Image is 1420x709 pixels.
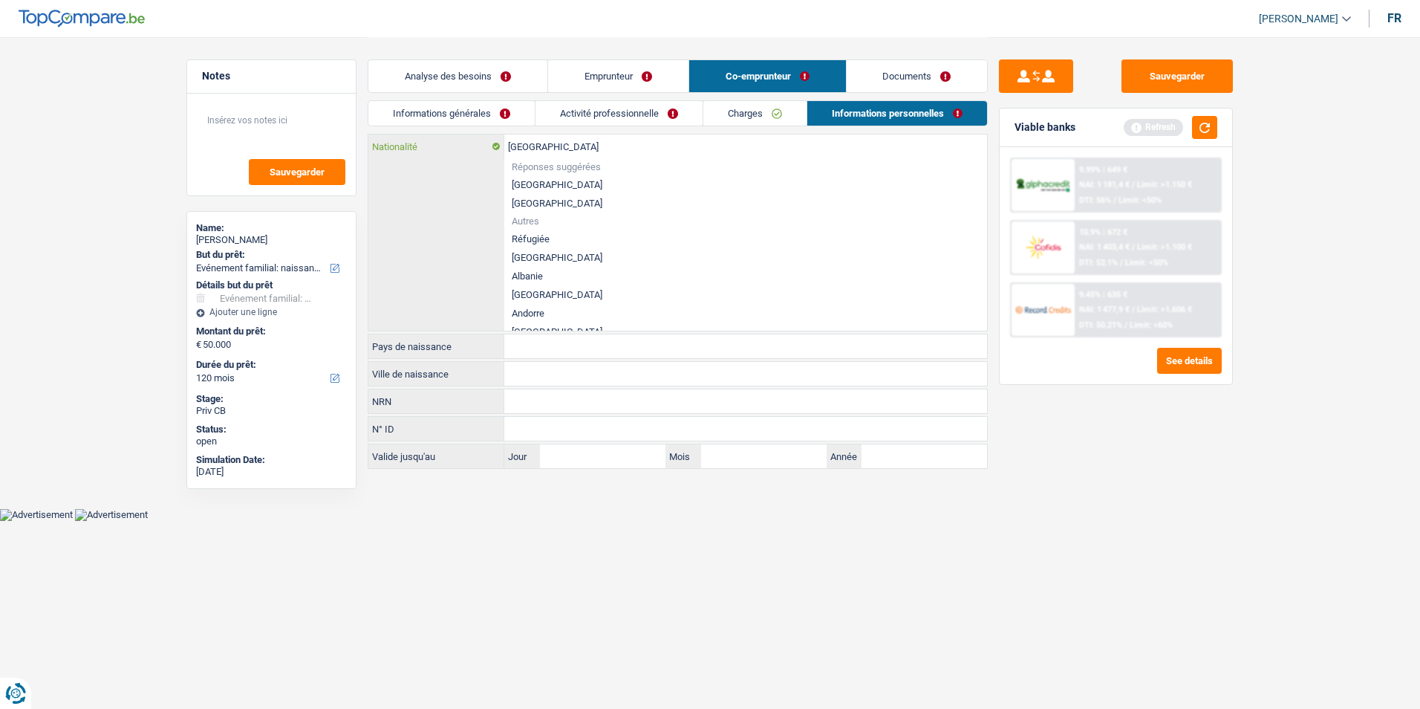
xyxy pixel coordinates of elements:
[504,334,987,358] input: Belgique
[862,444,987,468] input: AAAA
[196,249,344,261] label: But du prêt:
[1079,242,1130,252] span: NAI: 1 403,4 €
[1079,290,1127,300] div: 9.45% | 635 €
[1132,242,1135,252] span: /
[368,60,547,92] a: Analyse des besoins
[504,389,987,413] input: 12.12.12-123.12
[196,234,347,246] div: [PERSON_NAME]
[196,424,347,436] div: Status:
[827,444,862,468] label: Année
[202,70,341,82] h5: Notes
[1015,233,1070,261] img: Cofidis
[368,334,504,358] label: Pays de naissance
[1132,180,1135,190] span: /
[196,454,347,466] div: Simulation Date:
[196,339,201,351] span: €
[701,444,827,468] input: MM
[1137,180,1192,190] span: Limit: >1.150 €
[1259,13,1338,25] span: [PERSON_NAME]
[504,417,987,441] input: 590-1234567-89
[1124,119,1183,135] div: Refresh
[1079,227,1127,237] div: 10.9% | 672 €
[368,444,504,468] label: Valide jusqu'au
[689,60,846,92] a: Co-emprunteur
[368,417,504,441] label: N° ID
[1079,180,1130,190] span: NAI: 1 181,4 €
[847,60,988,92] a: Documents
[1079,305,1130,314] span: NAI: 1 477,9 €
[1079,165,1127,175] div: 9.99% | 649 €
[196,279,347,291] div: Détails but du prêt
[196,307,347,317] div: Ajouter une ligne
[703,101,807,126] a: Charges
[535,101,703,126] a: Activité professionnelle
[1387,11,1401,25] div: fr
[512,162,980,172] span: Réponses suggérées
[196,326,344,337] label: Montant du prêt:
[75,509,148,521] img: Advertisement
[196,405,347,417] div: Priv CB
[1014,121,1075,134] div: Viable banks
[1079,195,1111,205] span: DTI: 56%
[504,248,987,267] li: [GEOGRAPHIC_DATA]
[512,216,980,226] span: Autres
[548,60,688,92] a: Emprunteur
[504,444,540,468] label: Jour
[1132,305,1135,314] span: /
[1120,258,1123,268] span: /
[504,230,987,248] li: Réfugiée
[1125,258,1168,268] span: Limit: <50%
[504,175,987,194] li: [GEOGRAPHIC_DATA]
[1015,296,1070,323] img: Record Credits
[368,389,504,413] label: NRN
[196,359,344,371] label: Durée du prêt:
[368,101,535,126] a: Informations générales
[1015,177,1070,194] img: AlphaCredit
[1079,258,1118,268] span: DTI: 52.1%
[504,285,987,304] li: [GEOGRAPHIC_DATA]
[1130,320,1173,330] span: Limit: <60%
[1247,7,1351,31] a: [PERSON_NAME]
[196,393,347,405] div: Stage:
[1121,59,1233,93] button: Sauvegarder
[504,135,987,158] input: Belgique
[1118,195,1162,205] span: Limit: <50%
[196,466,347,478] div: [DATE]
[504,267,987,285] li: Albanie
[504,194,987,213] li: [GEOGRAPHIC_DATA]
[368,135,504,158] label: Nationalité
[1124,320,1127,330] span: /
[1113,195,1116,205] span: /
[270,167,325,177] span: Sauvegarder
[1157,348,1222,374] button: See details
[196,436,347,447] div: open
[807,101,987,126] a: Informations personnelles
[504,323,987,341] li: [GEOGRAPHIC_DATA]
[1137,242,1192,252] span: Limit: >1.100 €
[368,362,504,386] label: Ville de naissance
[249,159,345,185] button: Sauvegarder
[540,444,665,468] input: JJ
[19,10,145,27] img: TopCompare Logo
[1079,320,1122,330] span: DTI: 50.21%
[504,304,987,323] li: Andorre
[196,222,347,234] div: Name:
[665,444,701,468] label: Mois
[1137,305,1192,314] span: Limit: >1.606 €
